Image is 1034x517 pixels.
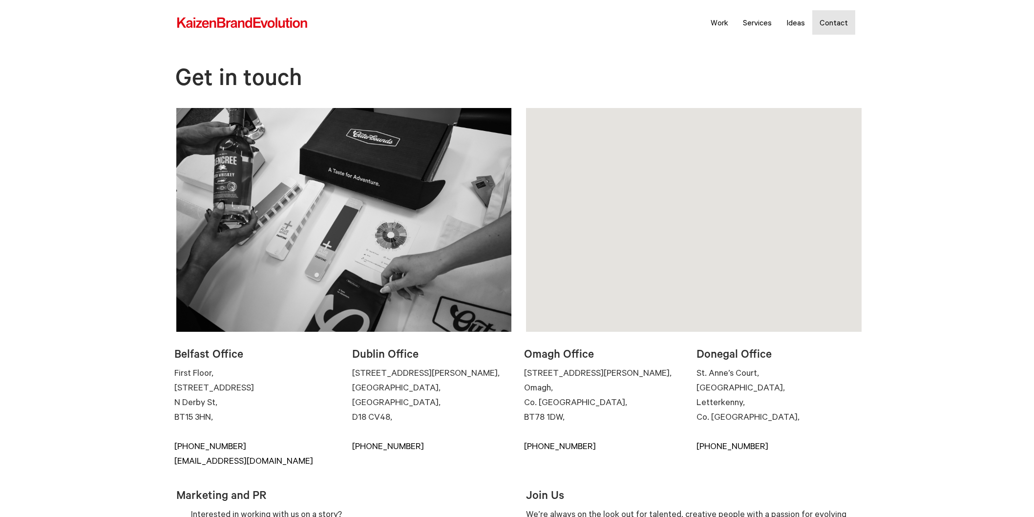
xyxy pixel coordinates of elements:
[696,424,856,453] a: [PHONE_NUMBER]‬
[352,395,511,409] li: [GEOGRAPHIC_DATA],
[174,380,339,395] li: [STREET_ADDRESS]
[812,10,855,35] a: Contact
[524,395,683,409] li: Co. [GEOGRAPHIC_DATA],
[174,395,339,409] li: N Derby St,
[173,67,655,96] h1: Get in touch
[352,424,511,453] a: [PHONE_NUMBER]
[696,380,856,395] li: [GEOGRAPHIC_DATA],
[524,366,683,380] li: [STREET_ADDRESS][PERSON_NAME],
[352,380,511,395] li: [GEOGRAPHIC_DATA],
[352,366,511,380] li: [STREET_ADDRESS][PERSON_NAME],
[524,409,683,424] li: BT78 1DW,
[174,366,339,380] li: First Floor,
[750,157,762,175] div: Hello World!
[352,409,511,424] li: D18 CV48,
[696,366,856,380] li: St. Anne’s Court,
[176,17,308,29] img: kbe_logo_new.svg
[524,424,683,453] a: [PHONE_NUMBER]
[696,395,856,409] li: Letterkenny,
[737,258,749,277] div: Hello World!
[176,488,512,507] li: Marketing and PR
[524,380,683,395] li: Omagh,
[174,453,339,468] a: [EMAIL_ADDRESS][DOMAIN_NAME]
[736,10,779,35] a: Services
[696,409,856,424] li: Co. [GEOGRAPHIC_DATA],
[352,346,511,366] li: Dublin Office
[524,346,683,366] li: Omagh Office
[688,158,701,176] div: Hello World!
[174,424,339,453] a: [PHONE_NUMBER]
[174,409,339,424] li: BT15 3HN,
[703,10,736,35] a: Work
[176,108,512,332] img: Team Photo
[669,131,682,149] div: Hello World!
[526,488,856,507] li: Join Us
[696,346,856,366] li: Donegal Office
[779,10,812,35] a: Ideas
[174,346,339,366] li: Belfast Office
